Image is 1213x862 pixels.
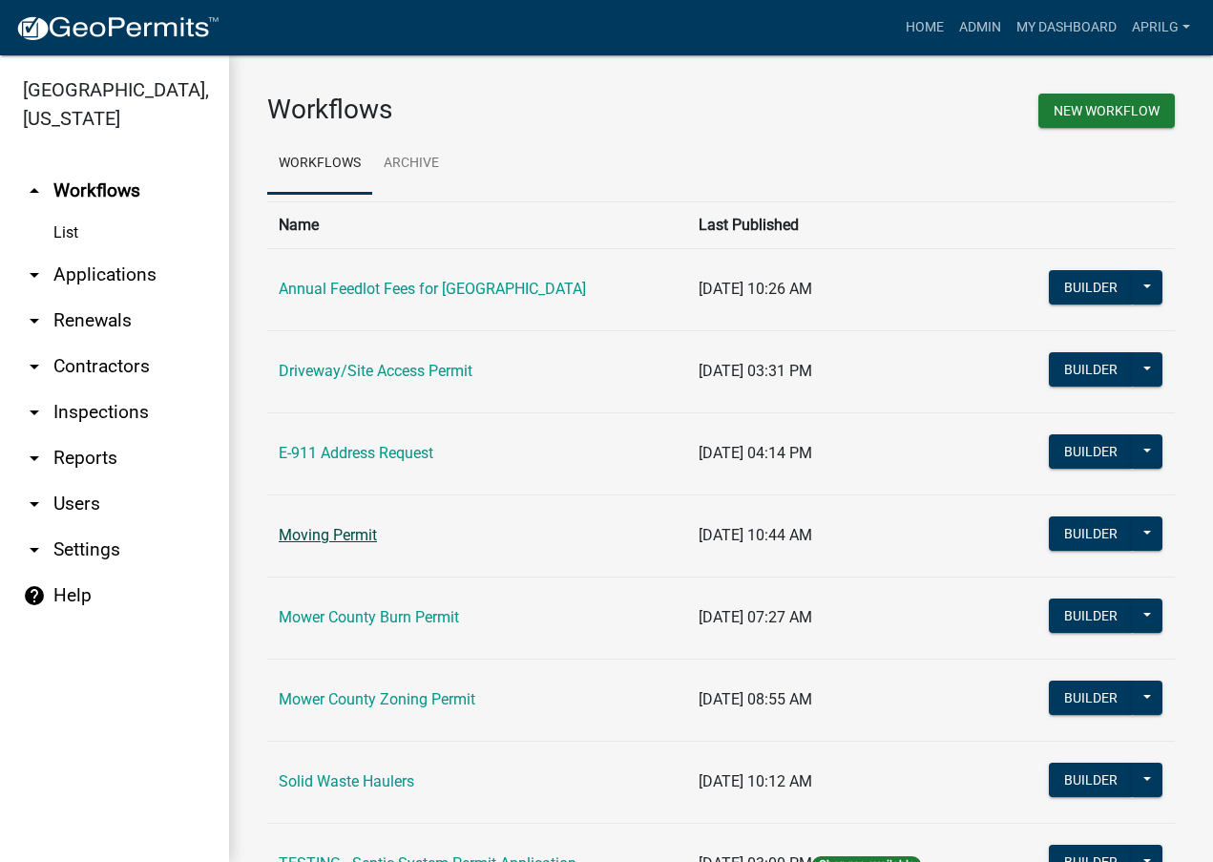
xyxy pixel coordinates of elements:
a: Moving Permit [279,526,377,544]
button: Builder [1049,599,1133,633]
a: E-911 Address Request [279,444,433,462]
span: [DATE] 07:27 AM [699,608,812,626]
a: Admin [952,10,1009,46]
a: aprilg [1124,10,1198,46]
i: arrow_drop_down [23,263,46,286]
a: Annual Feedlot Fees for [GEOGRAPHIC_DATA] [279,280,586,298]
a: Archive [372,134,450,195]
span: [DATE] 10:44 AM [699,526,812,544]
i: help [23,584,46,607]
i: arrow_drop_down [23,447,46,470]
span: [DATE] 10:26 AM [699,280,812,298]
a: Driveway/Site Access Permit [279,362,472,380]
a: Solid Waste Haulers [279,772,414,790]
i: arrow_drop_down [23,493,46,515]
a: My Dashboard [1009,10,1124,46]
a: Home [898,10,952,46]
a: Workflows [267,134,372,195]
span: [DATE] 03:31 PM [699,362,812,380]
i: arrow_drop_down [23,401,46,424]
button: Builder [1049,434,1133,469]
i: arrow_drop_down [23,309,46,332]
button: Builder [1049,681,1133,715]
i: arrow_drop_up [23,179,46,202]
a: Mower County Zoning Permit [279,690,475,708]
th: Last Published [687,201,999,248]
span: [DATE] 10:12 AM [699,772,812,790]
button: Builder [1049,516,1133,551]
button: Builder [1049,270,1133,305]
th: Name [267,201,687,248]
a: Mower County Burn Permit [279,608,459,626]
span: [DATE] 08:55 AM [699,690,812,708]
i: arrow_drop_down [23,538,46,561]
button: Builder [1049,352,1133,387]
i: arrow_drop_down [23,355,46,378]
span: [DATE] 04:14 PM [699,444,812,462]
button: New Workflow [1038,94,1175,128]
button: Builder [1049,763,1133,797]
h3: Workflows [267,94,707,126]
